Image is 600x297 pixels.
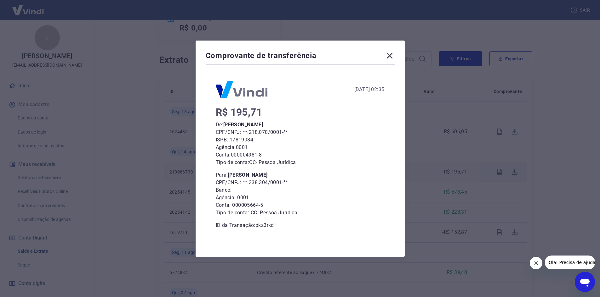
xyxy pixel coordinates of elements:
[216,136,385,144] p: ISPB: 17819084
[216,194,385,201] p: Agência: 0001
[575,272,595,292] iframe: Botão para abrir a janela de mensagens
[216,121,385,129] p: De:
[354,86,385,93] div: [DATE] 02:35
[4,4,53,9] span: Olá! Precisa de ajuda?
[530,257,542,269] iframe: Fechar mensagem
[216,151,385,159] p: Conta: 000004981-8
[216,179,385,186] p: CPF/CNPJ: **.338.304/0001-**
[216,81,267,98] img: Logo
[216,201,385,209] p: Conta: 000005664-5
[216,222,385,229] p: ID da Transação: pkz3rkd
[216,209,385,217] p: Tipo de conta: CC - Pessoa Jurídica
[216,159,385,166] p: Tipo de conta: CC - Pessoa Jurídica
[216,186,385,194] p: Banco:
[545,256,595,269] iframe: Mensagem da empresa
[206,51,395,63] div: Comprovante de transferência
[216,129,385,136] p: CPF/CNPJ: **.218.078/0001-**
[223,122,263,128] b: [PERSON_NAME]
[216,144,385,151] p: Agência: 0001
[216,171,385,179] p: Para:
[216,106,262,118] span: R$ 195,71
[228,172,268,178] b: [PERSON_NAME]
